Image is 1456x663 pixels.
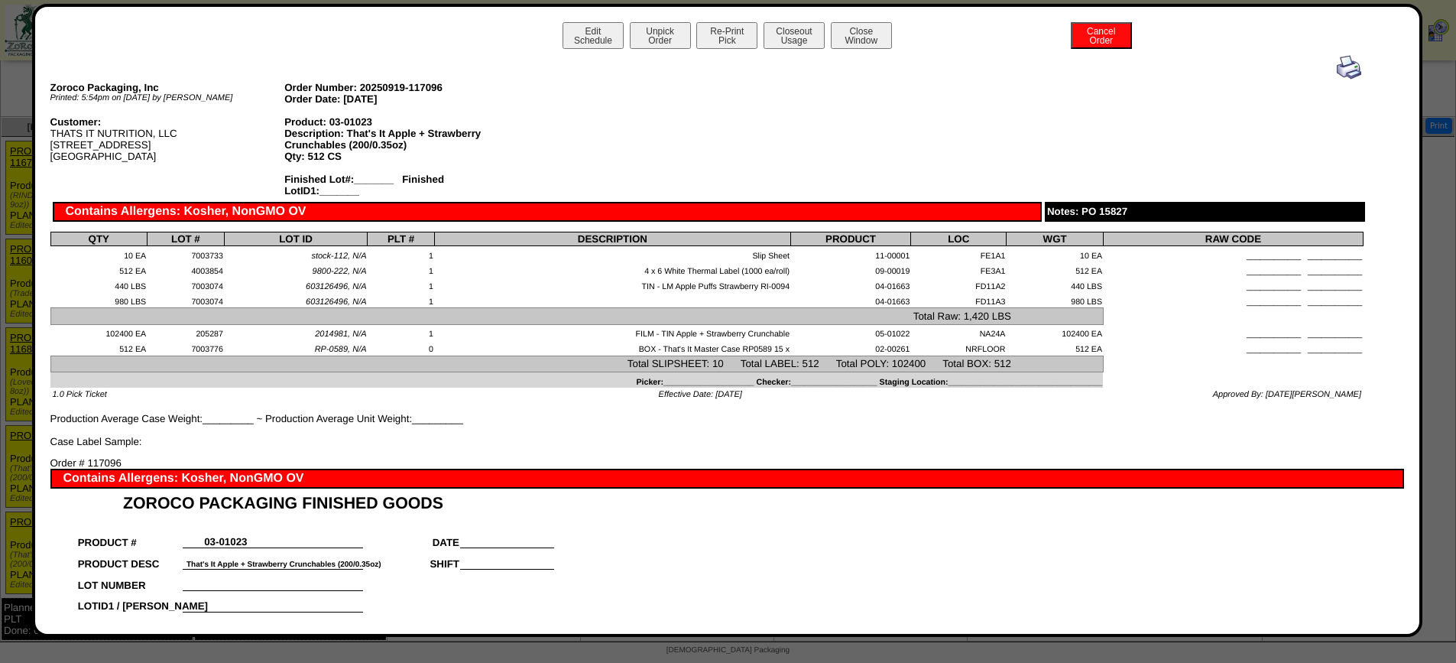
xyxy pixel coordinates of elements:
[183,527,268,548] td: 03-01023
[790,246,910,262] td: 11-00001
[1337,55,1361,80] img: print.gif
[50,469,1405,489] div: Contains Allergens: Kosher, NonGMO OV
[363,527,460,548] td: DATE
[77,548,183,570] td: PRODUCT DESC
[1007,246,1104,262] td: 10 EA
[368,262,434,277] td: 1
[50,93,285,102] div: Printed: 5:54pm on [DATE] by [PERSON_NAME]
[284,82,519,93] div: Order Number: 20250919-117096
[368,340,434,356] td: 0
[50,262,147,277] td: 512 EA
[50,116,285,162] div: THATS IT NUTRITION, LLC [STREET_ADDRESS] [GEOGRAPHIC_DATA]
[284,116,519,128] div: Product: 03-01023
[790,340,910,356] td: 02-00261
[284,151,519,162] div: Qty: 512 CS
[50,372,1103,387] td: Picker:____________________ Checker:___________________ Staging Location:________________________...
[368,232,434,246] th: PLT #
[790,324,910,340] td: 05-01022
[315,330,366,339] span: 2014981, N/A
[790,277,910,292] td: 04-01663
[696,22,757,49] button: Re-PrintPick
[306,297,367,307] span: 603126496, N/A
[77,570,183,591] td: LOT NUMBER
[1007,232,1104,246] th: WGT
[53,202,1043,222] div: Contains Allergens: Kosher, NonGMO OV
[1071,22,1132,49] button: CancelOrder
[1103,292,1363,307] td: ____________ ____________
[790,262,910,277] td: 09-00019
[911,232,1007,246] th: LOC
[1007,340,1104,356] td: 512 EA
[790,232,910,246] th: PRODUCT
[147,340,224,356] td: 7003776
[368,324,434,340] td: 1
[1103,262,1363,277] td: ____________ ____________
[368,277,434,292] td: 1
[1007,292,1104,307] td: 980 LBS
[311,252,366,261] span: stock-112, N/A
[630,22,691,49] button: UnpickOrder
[434,262,790,277] td: 4 x 6 White Thermal Label (1000 ea/roll)
[363,548,460,570] td: SHIFT
[53,390,107,399] span: 1.0 Pick Ticket
[50,308,1103,324] td: Total Raw: 1,420 LBS
[186,561,381,569] font: That's It Apple + Strawberry Crunchables (200/0.35oz)
[284,174,519,197] div: Finished Lot#:_______ Finished LotID1:_______
[911,246,1007,262] td: FE1A1
[368,292,434,307] td: 1
[1103,232,1363,246] th: RAW CODE
[224,232,368,246] th: LOT ID
[1045,202,1365,222] div: Notes: PO 15827
[147,292,224,307] td: 7003074
[50,82,285,93] div: Zoroco Packaging, Inc
[1007,262,1104,277] td: 512 EA
[77,527,183,548] td: PRODUCT #
[147,262,224,277] td: 4003854
[50,356,1103,372] td: Total SLIPSHEET: 10 Total LABEL: 512 Total POLY: 102400 Total BOX: 512
[764,22,825,49] button: CloseoutUsage
[831,22,892,49] button: CloseWindow
[368,246,434,262] td: 1
[1007,324,1104,340] td: 102400 EA
[284,128,519,151] div: Description: That's It Apple + Strawberry Crunchables (200/0.35oz)
[911,292,1007,307] td: FD11A3
[50,55,1364,447] div: Production Average Case Weight:_________ ~ Production Average Unit Weight:_________ Case Label Sa...
[434,324,790,340] td: FILM - TIN Apple + Strawberry Crunchable
[50,246,147,262] td: 10 EA
[911,277,1007,292] td: FD11A2
[147,277,224,292] td: 7003074
[1103,324,1363,340] td: ____________ ____________
[829,34,893,46] a: CloseWindow
[1103,340,1363,356] td: ____________ ____________
[1103,246,1363,262] td: ____________ ____________
[50,324,147,340] td: 102400 EA
[434,340,790,356] td: BOX - That's It Master Case RP0589 15 x
[911,262,1007,277] td: FE3A1
[147,232,224,246] th: LOT #
[50,292,147,307] td: 980 LBS
[315,345,367,354] span: RP-0589, N/A
[50,116,285,128] div: Customer:
[50,277,147,292] td: 440 LBS
[1007,277,1104,292] td: 440 LBS
[147,324,224,340] td: 205287
[563,22,624,49] button: EditSchedule
[434,277,790,292] td: TIN - LM Apple Puffs Strawberry RI-0094
[659,390,742,399] span: Effective Date: [DATE]
[790,292,910,307] td: 04-01663
[911,324,1007,340] td: NA24A
[77,489,554,513] td: ZOROCO PACKAGING FINISHED GOODS
[50,340,147,356] td: 512 EA
[77,591,183,613] td: LOTID1 / [PERSON_NAME]
[911,340,1007,356] td: NRFLOOR
[50,232,147,246] th: QTY
[284,93,519,105] div: Order Date: [DATE]
[306,282,367,291] span: 603126496, N/A
[313,267,367,276] span: 9800-222, N/A
[434,232,790,246] th: DESCRIPTION
[1103,277,1363,292] td: ____________ ____________
[434,246,790,262] td: Slip Sheet
[1213,390,1361,399] span: Approved By: [DATE][PERSON_NAME]
[147,246,224,262] td: 7003733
